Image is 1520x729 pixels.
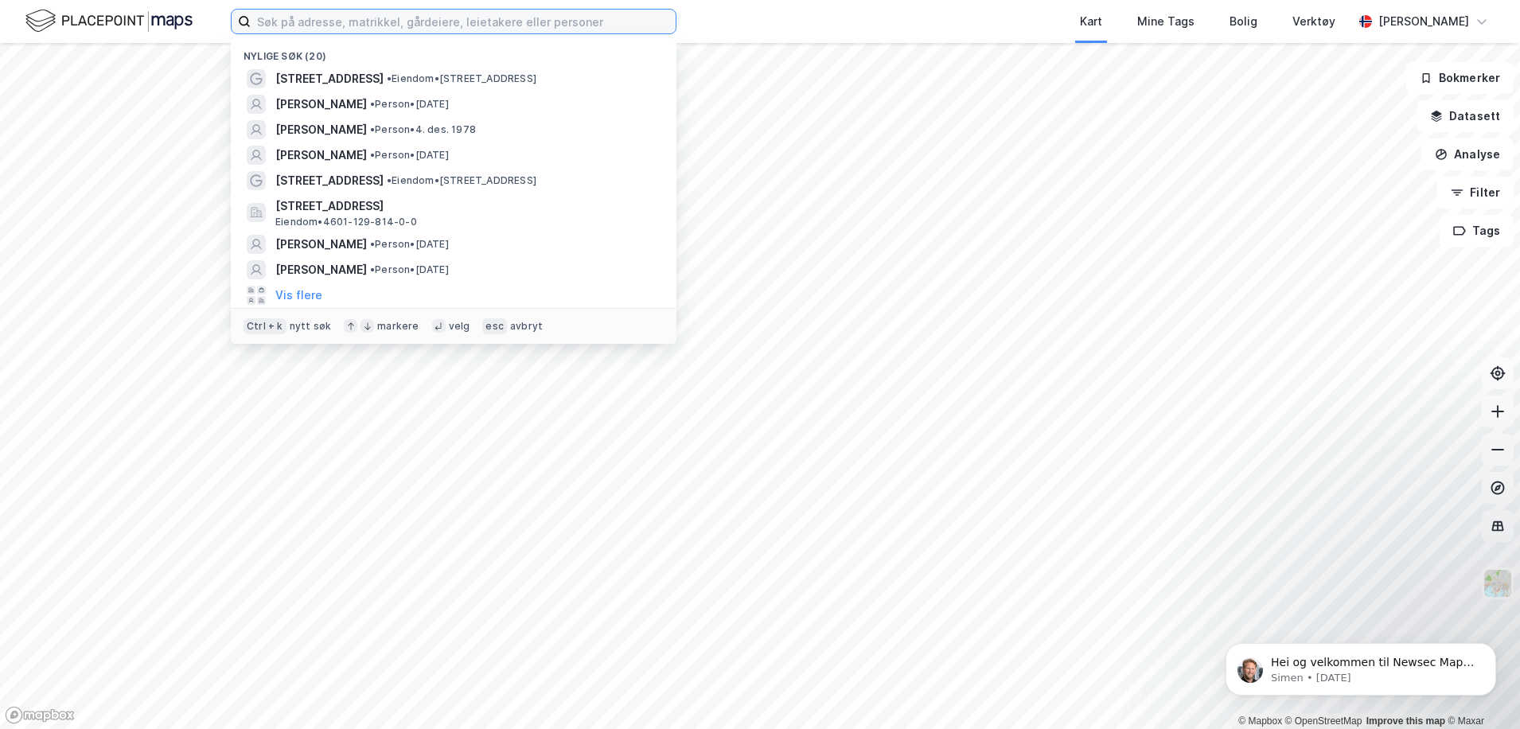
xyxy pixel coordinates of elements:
span: Person • 4. des. 1978 [370,123,476,136]
div: nytt søk [290,320,332,333]
div: esc [482,318,507,334]
span: [STREET_ADDRESS] [275,171,384,190]
button: Vis flere [275,286,322,305]
a: Improve this map [1366,715,1445,727]
span: [PERSON_NAME] [275,120,367,139]
button: Datasett [1417,100,1514,132]
div: Mine Tags [1137,12,1195,31]
a: OpenStreetMap [1285,715,1362,727]
span: • [370,98,375,110]
span: • [387,174,392,186]
span: Eiendom • 4601-129-814-0-0 [275,216,417,228]
span: • [370,149,375,161]
span: [PERSON_NAME] [275,235,367,254]
div: velg [449,320,470,333]
span: [PERSON_NAME] [275,146,367,165]
button: Analyse [1421,138,1514,170]
span: Eiendom • [STREET_ADDRESS] [387,174,536,187]
span: • [370,238,375,250]
img: logo.f888ab2527a4732fd821a326f86c7f29.svg [25,7,193,35]
button: Tags [1440,215,1514,247]
button: Bokmerker [1406,62,1514,94]
div: Kart [1080,12,1102,31]
div: [PERSON_NAME] [1378,12,1469,31]
div: Nylige søk (20) [231,37,676,66]
span: [STREET_ADDRESS] [275,197,657,216]
div: Verktøy [1292,12,1335,31]
span: [STREET_ADDRESS] [275,69,384,88]
img: Z [1483,568,1513,598]
span: Person • [DATE] [370,238,449,251]
span: • [370,263,375,275]
span: • [370,123,375,135]
button: Filter [1437,177,1514,209]
iframe: Intercom notifications message [1202,610,1520,721]
input: Søk på adresse, matrikkel, gårdeiere, leietakere eller personer [251,10,676,33]
div: markere [377,320,419,333]
a: Mapbox homepage [5,706,75,724]
span: [PERSON_NAME] [275,260,367,279]
span: Person • [DATE] [370,263,449,276]
span: Person • [DATE] [370,98,449,111]
a: Mapbox [1238,715,1282,727]
span: Eiendom • [STREET_ADDRESS] [387,72,536,85]
div: Bolig [1230,12,1257,31]
span: • [387,72,392,84]
div: Ctrl + k [244,318,286,334]
span: [PERSON_NAME] [275,95,367,114]
div: avbryt [510,320,543,333]
span: Person • [DATE] [370,149,449,162]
